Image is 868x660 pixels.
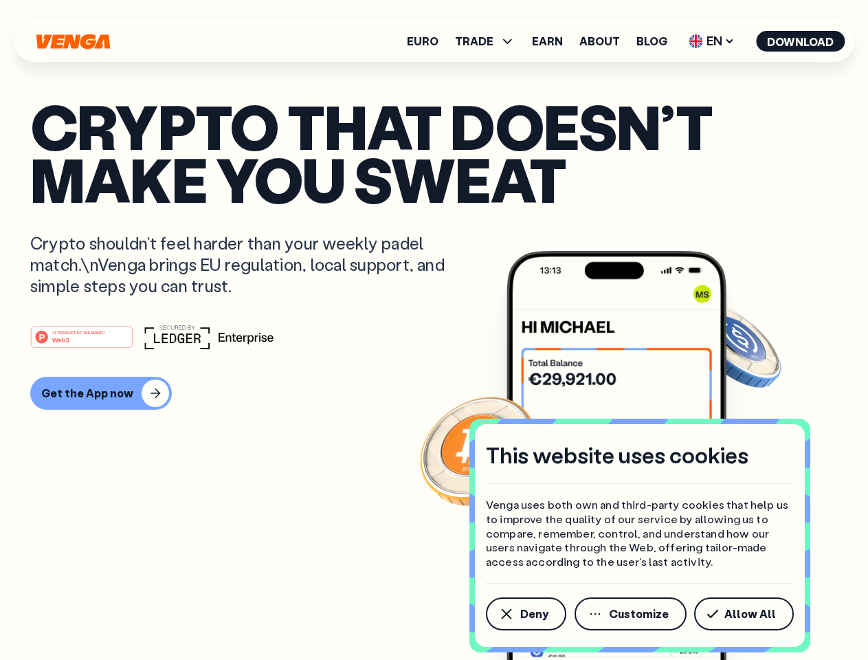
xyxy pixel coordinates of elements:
a: Blog [636,36,667,47]
button: Allow All [694,597,794,630]
a: About [579,36,620,47]
button: Download [756,31,845,52]
img: flag-uk [689,34,702,48]
button: Customize [575,597,687,630]
h4: This website uses cookies [486,441,748,470]
span: Customize [609,608,669,619]
button: Get the App now [30,377,172,410]
span: Allow All [724,608,776,619]
tspan: Web3 [52,335,69,343]
p: Crypto shouldn’t feel harder than your weekly padel match.\nVenga brings EU regulation, local sup... [30,232,465,297]
span: Deny [520,608,548,619]
img: USDC coin [685,296,784,395]
tspan: #1 PRODUCT OF THE MONTH [52,330,104,334]
svg: Home [34,34,111,49]
span: EN [684,30,739,52]
a: Earn [532,36,563,47]
a: Euro [407,36,438,47]
button: Deny [486,597,566,630]
p: Venga uses both own and third-party cookies that help us to improve the quality of our service by... [486,498,794,569]
p: Crypto that doesn’t make you sweat [30,100,838,205]
img: Bitcoin [417,388,541,512]
span: TRADE [455,36,493,47]
a: Get the App now [30,377,838,410]
div: Get the App now [41,386,133,400]
a: #1 PRODUCT OF THE MONTHWeb3 [30,333,133,351]
span: TRADE [455,33,515,49]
